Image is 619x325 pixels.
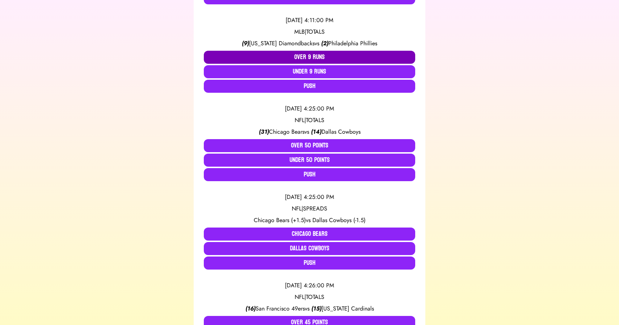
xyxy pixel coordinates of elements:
button: Over 9 Runs [204,51,415,64]
span: [US_STATE] Diamondbacks [249,39,315,47]
span: Dallas Cowboys (-1.5) [312,216,366,224]
span: [US_STATE] Cardinals [321,304,374,313]
button: Push [204,257,415,270]
button: Push [204,80,415,93]
button: Push [204,168,415,181]
div: NFL | SPREADS [204,204,415,213]
div: vs [204,304,415,313]
span: Chicago Bears (+1.5) [254,216,306,224]
span: Dallas Cowboys [321,128,361,136]
div: [DATE] 4:26:00 PM [204,281,415,290]
span: ( 2 ) [321,39,328,47]
div: [DATE] 4:25:00 PM [204,104,415,113]
span: Chicago Bears [269,128,304,136]
span: ( 31 ) [259,128,269,136]
div: vs [204,39,415,48]
div: NFL | TOTALS [204,116,415,125]
div: vs [204,128,415,136]
button: Under 9 Runs [204,65,415,78]
span: ( 9 ) [242,39,249,47]
div: NFL | TOTALS [204,293,415,301]
div: [DATE] 4:11:00 PM [204,16,415,25]
span: ( 16 ) [245,304,256,313]
span: San Francisco 49ers [256,304,305,313]
button: Over 50 Points [204,139,415,152]
span: ( 14 ) [311,128,321,136]
button: Chicago Bears [204,228,415,241]
div: vs [204,216,415,225]
span: Philadelphia Phillies [328,39,377,47]
div: MLB | TOTALS [204,28,415,36]
button: Under 50 Points [204,154,415,167]
div: [DATE] 4:25:00 PM [204,193,415,201]
span: ( 15 ) [311,304,321,313]
button: Dallas Cowboys [204,242,415,255]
